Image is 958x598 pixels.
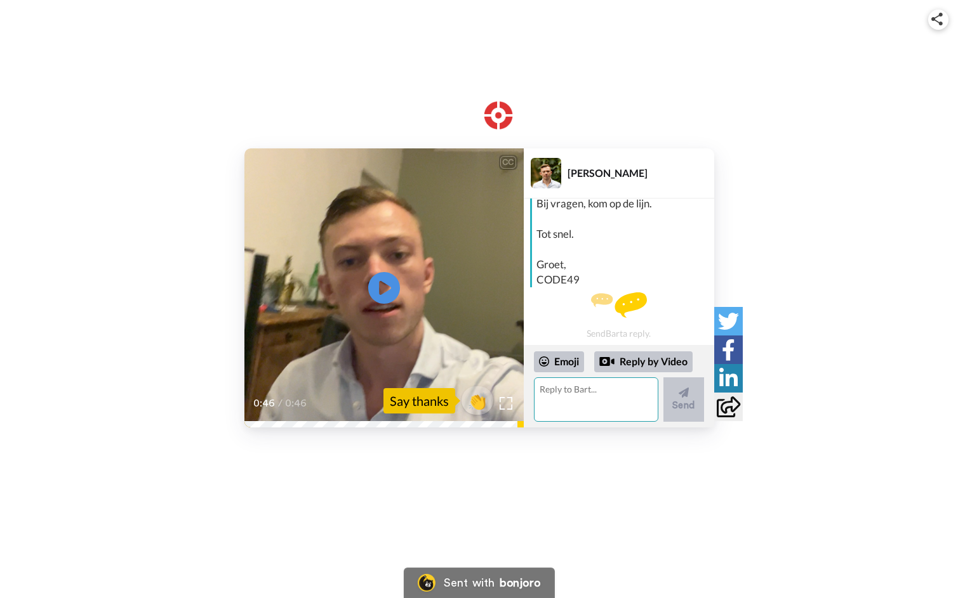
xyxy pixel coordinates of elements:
[253,396,276,411] span: 0:46
[663,377,704,422] button: Send
[524,292,714,339] div: Send Bart a reply.
[534,351,584,372] div: Emoji
[285,396,307,411] span: 0:46
[383,388,455,413] div: Say thanks
[278,396,283,411] span: /
[594,351,693,373] div: Reply by Video
[462,391,493,411] span: 👏
[500,156,516,169] div: CC
[500,397,512,410] img: Full screen
[429,79,528,129] img: tibor.nl bv logo
[568,167,714,179] div: [PERSON_NAME]
[462,386,493,415] button: 👏
[599,354,615,369] div: Reply by Video
[531,158,561,188] img: Profile Image
[591,292,647,318] img: message.svg
[931,13,943,25] img: ic_share.svg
